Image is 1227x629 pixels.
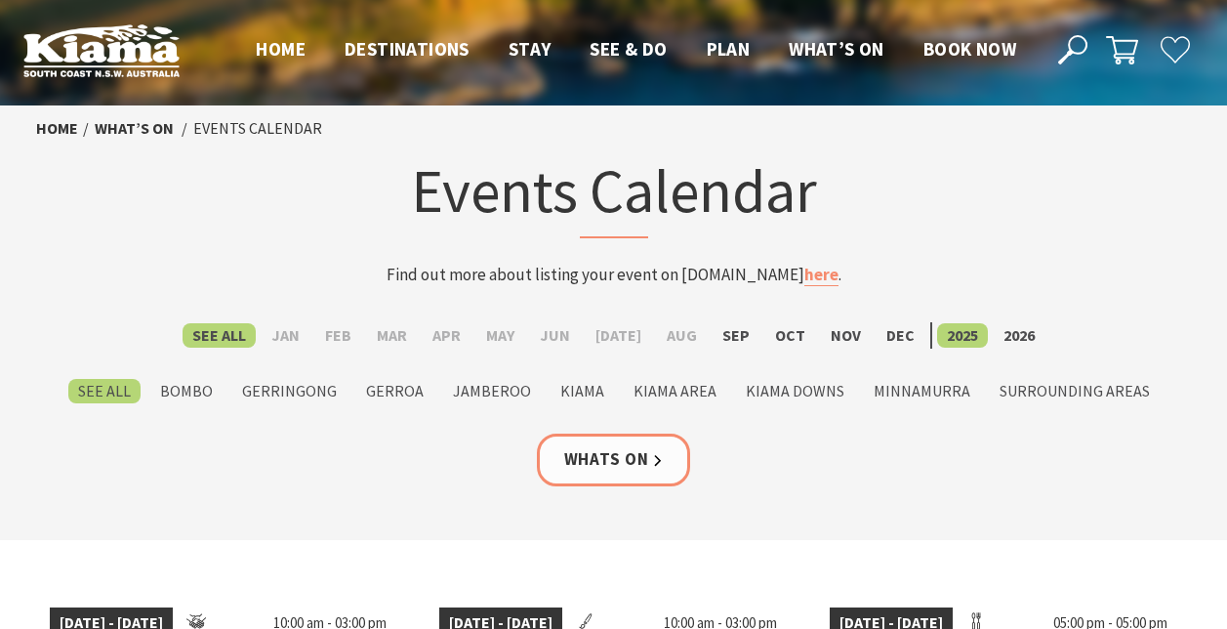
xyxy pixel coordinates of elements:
[23,23,180,77] img: Kiama Logo
[68,379,141,403] label: See All
[231,262,997,288] p: Find out more about listing your event on [DOMAIN_NAME] .
[193,116,322,142] li: Events Calendar
[367,323,417,348] label: Mar
[423,323,470,348] label: Apr
[586,323,651,348] label: [DATE]
[232,379,347,403] label: Gerringong
[315,323,361,348] label: Feb
[765,323,815,348] label: Oct
[736,379,854,403] label: Kiama Downs
[657,323,707,348] label: Aug
[183,323,256,348] label: See All
[713,323,759,348] label: Sep
[537,434,691,485] a: Whats On
[530,323,580,348] label: Jun
[990,379,1160,403] label: Surrounding Areas
[231,151,997,238] h1: Events Calendar
[236,34,1036,66] nav: Main Menu
[95,118,174,139] a: What’s On
[36,118,78,139] a: Home
[937,323,988,348] label: 2025
[864,379,980,403] label: Minnamurra
[262,323,309,348] label: Jan
[994,323,1044,348] label: 2026
[804,264,838,286] a: here
[789,37,884,61] span: What’s On
[923,37,1016,61] span: Book now
[356,379,433,403] label: Gerroa
[551,379,614,403] label: Kiama
[590,37,667,61] span: See & Do
[443,379,541,403] label: Jamberoo
[476,323,524,348] label: May
[509,37,552,61] span: Stay
[345,37,470,61] span: Destinations
[877,323,924,348] label: Dec
[707,37,751,61] span: Plan
[150,379,223,403] label: Bombo
[624,379,726,403] label: Kiama Area
[821,323,871,348] label: Nov
[256,37,306,61] span: Home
